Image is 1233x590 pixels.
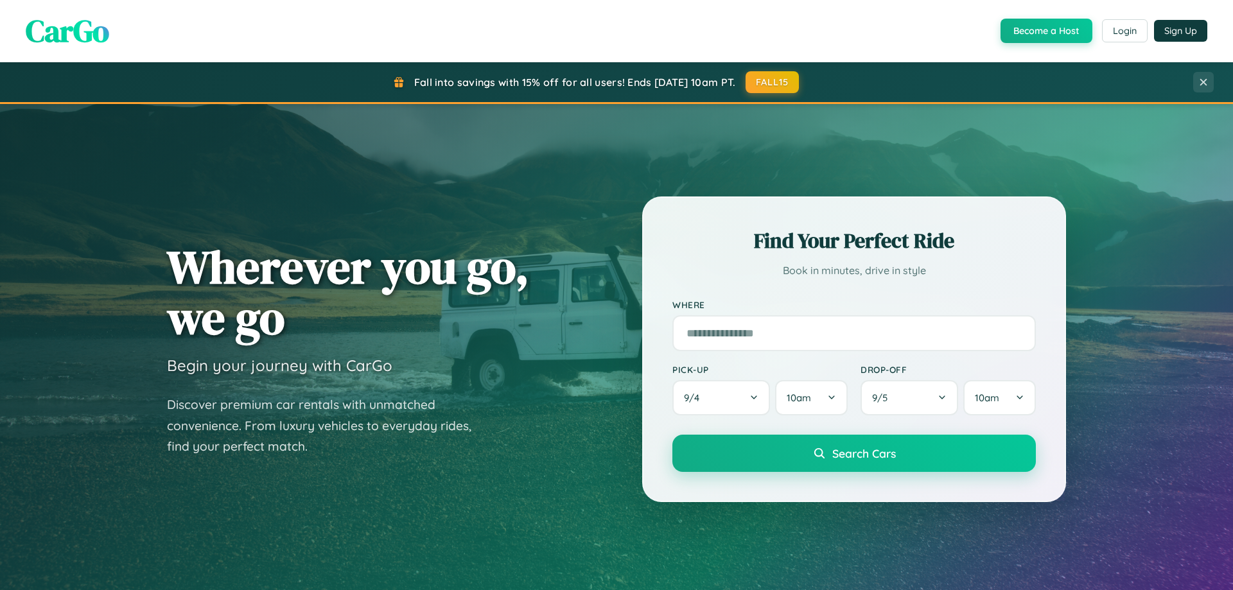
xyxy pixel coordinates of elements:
[963,380,1036,415] button: 10am
[672,380,770,415] button: 9/4
[746,71,800,93] button: FALL15
[1154,20,1207,42] button: Sign Up
[1102,19,1148,42] button: Login
[672,364,848,375] label: Pick-up
[684,392,706,404] span: 9 / 4
[672,227,1036,255] h2: Find Your Perfect Ride
[872,392,894,404] span: 9 / 5
[167,394,488,457] p: Discover premium car rentals with unmatched convenience. From luxury vehicles to everyday rides, ...
[775,380,848,415] button: 10am
[414,76,736,89] span: Fall into savings with 15% off for all users! Ends [DATE] 10am PT.
[861,364,1036,375] label: Drop-off
[1001,19,1092,43] button: Become a Host
[26,10,109,52] span: CarGo
[787,392,811,404] span: 10am
[975,392,999,404] span: 10am
[861,380,958,415] button: 9/5
[832,446,896,460] span: Search Cars
[167,356,392,375] h3: Begin your journey with CarGo
[672,261,1036,280] p: Book in minutes, drive in style
[672,299,1036,310] label: Where
[167,241,529,343] h1: Wherever you go, we go
[672,435,1036,472] button: Search Cars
